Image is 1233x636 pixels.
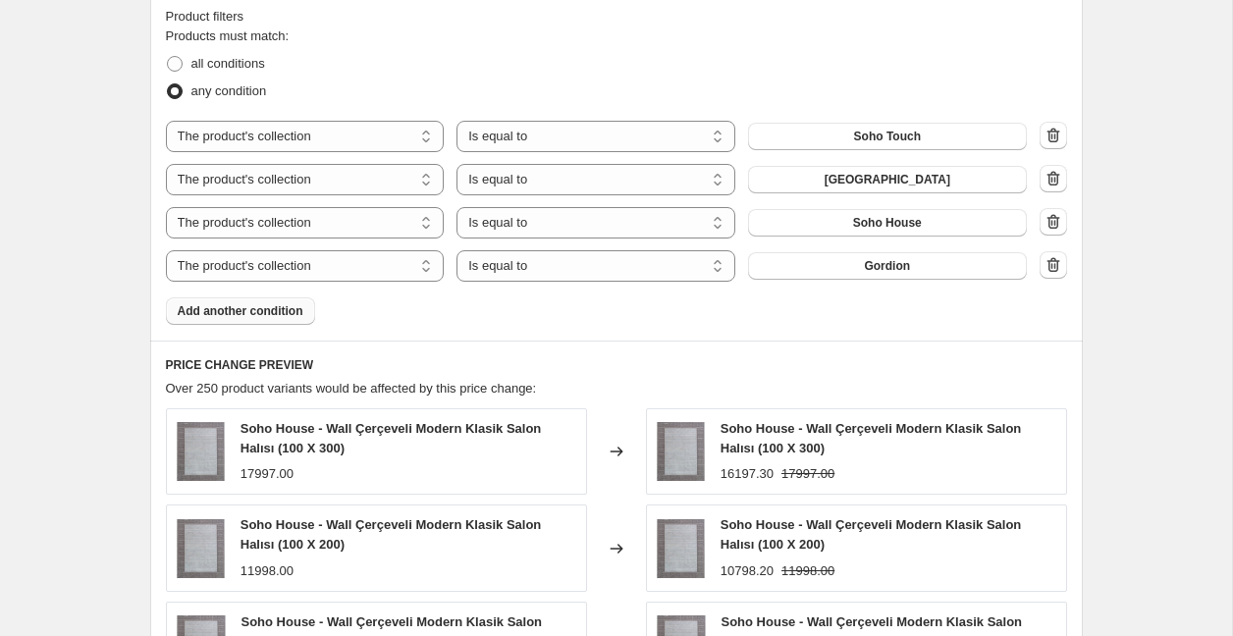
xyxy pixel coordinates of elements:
[825,172,950,187] span: [GEOGRAPHIC_DATA]
[854,129,921,144] span: Soho Touch
[748,209,1027,237] button: Soho House
[657,422,705,481] img: SHH001_3914Wall_1_80x.jpg
[241,561,294,581] div: 11998.00
[191,56,265,71] span: all conditions
[166,297,315,325] button: Add another condition
[721,517,1022,552] span: Soho House - Wall Çerçeveli Modern Klasik Salon Halısı (100 X 200)
[166,28,290,43] span: Products must match:
[166,7,1067,26] div: Product filters
[166,357,1067,373] h6: PRICE CHANGE PREVIEW
[781,561,834,581] strike: 11998.00
[721,464,774,484] div: 16197.30
[853,215,922,231] span: Soho House
[748,123,1027,150] button: Soho Touch
[721,561,774,581] div: 10798.20
[178,303,303,319] span: Add another condition
[191,83,267,98] span: any condition
[177,422,225,481] img: SHH001_3914Wall_1_80x.jpg
[864,258,910,274] span: Gordion
[781,464,834,484] strike: 17997.00
[748,166,1027,193] button: London
[241,464,294,484] div: 17997.00
[241,421,542,455] span: Soho House - Wall Çerçeveli Modern Klasik Salon Halısı (100 X 300)
[657,519,705,578] img: SHH001_3914Wall_1_80x.jpg
[241,517,542,552] span: Soho House - Wall Çerçeveli Modern Klasik Salon Halısı (100 X 200)
[166,381,537,396] span: Over 250 product variants would be affected by this price change:
[748,252,1027,280] button: Gordion
[721,421,1022,455] span: Soho House - Wall Çerçeveli Modern Klasik Salon Halısı (100 X 300)
[177,519,225,578] img: SHH001_3914Wall_1_80x.jpg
